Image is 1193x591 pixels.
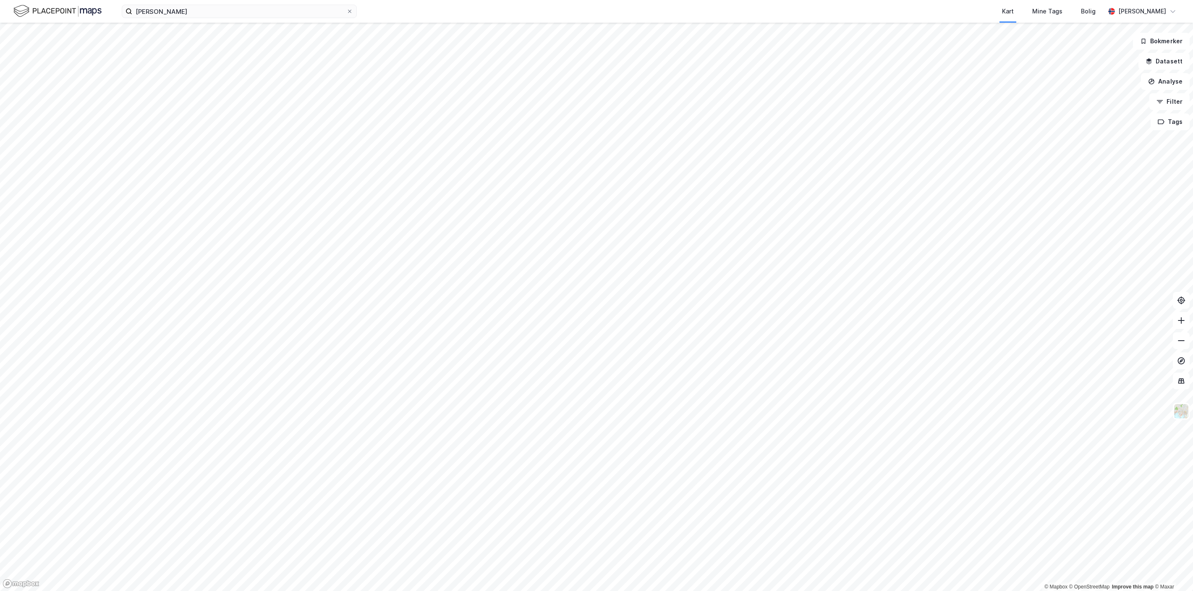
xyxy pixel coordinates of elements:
img: Z [1173,403,1189,419]
img: logo.f888ab2527a4732fd821a326f86c7f29.svg [13,4,102,18]
button: Analyse [1141,73,1190,90]
button: Tags [1151,113,1190,130]
iframe: Chat Widget [1151,551,1193,591]
a: Mapbox [1044,584,1067,590]
input: Søk på adresse, matrikkel, gårdeiere, leietakere eller personer [132,5,346,18]
button: Filter [1149,93,1190,110]
button: Datasett [1138,53,1190,70]
div: Mine Tags [1032,6,1062,16]
div: [PERSON_NAME] [1118,6,1166,16]
div: Bolig [1081,6,1096,16]
div: Kart [1002,6,1014,16]
div: Kontrollprogram for chat [1151,551,1193,591]
a: Improve this map [1112,584,1154,590]
a: Mapbox homepage [3,579,39,588]
a: OpenStreetMap [1069,584,1110,590]
button: Bokmerker [1133,33,1190,50]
